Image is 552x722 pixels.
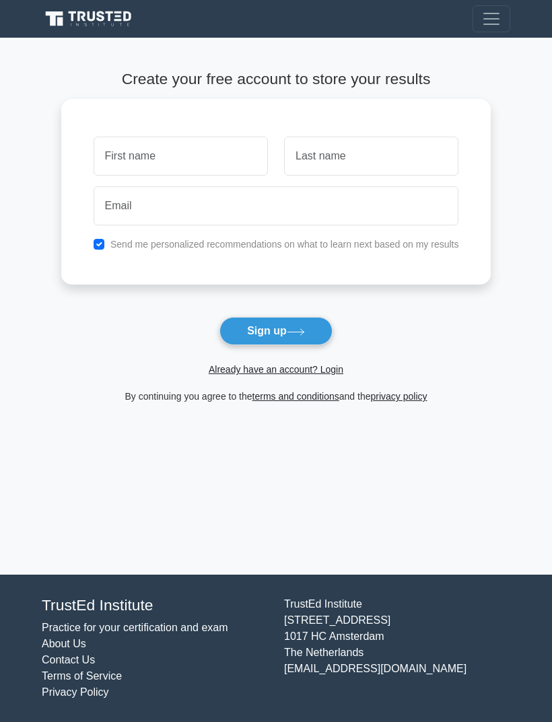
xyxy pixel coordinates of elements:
a: privacy policy [371,391,427,402]
a: terms and conditions [252,391,339,402]
a: Privacy Policy [42,686,109,698]
label: Send me personalized recommendations on what to learn next based on my results [110,239,459,250]
input: Email [94,186,459,225]
a: Practice for your certification and exam [42,622,228,633]
h4: Create your free account to store your results [61,70,491,88]
a: Terms of Service [42,670,122,682]
input: Last name [284,137,458,176]
a: About Us [42,638,86,649]
input: First name [94,137,268,176]
div: By continuing you agree to the and the [53,388,499,404]
button: Toggle navigation [473,5,510,32]
div: TrustEd Institute [STREET_ADDRESS] 1017 HC Amsterdam The Netherlands [EMAIL_ADDRESS][DOMAIN_NAME] [276,596,518,700]
a: Already have an account? Login [209,364,343,375]
button: Sign up [219,317,333,345]
a: Contact Us [42,654,95,665]
h4: TrustEd Institute [42,596,268,614]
